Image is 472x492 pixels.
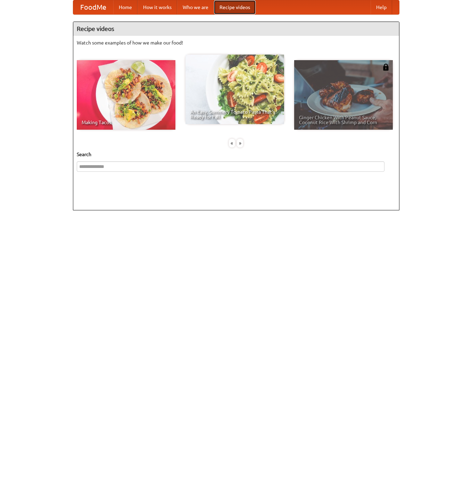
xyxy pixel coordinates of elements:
img: 483408.png [382,64,389,71]
a: An Easy, Summery Tomato Pasta That's Ready for Fall [185,55,284,124]
span: Making Tacos [82,120,171,125]
a: FoodMe [73,0,113,14]
a: Recipe videos [214,0,256,14]
div: « [229,139,235,147]
a: Who we are [177,0,214,14]
a: Help [371,0,392,14]
span: An Easy, Summery Tomato Pasta That's Ready for Fall [190,110,279,119]
a: Home [113,0,138,14]
p: Watch some examples of how we make our food! [77,39,396,46]
h4: Recipe videos [73,22,399,36]
a: Making Tacos [77,60,175,130]
div: » [237,139,243,147]
a: How it works [138,0,177,14]
h5: Search [77,151,396,158]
